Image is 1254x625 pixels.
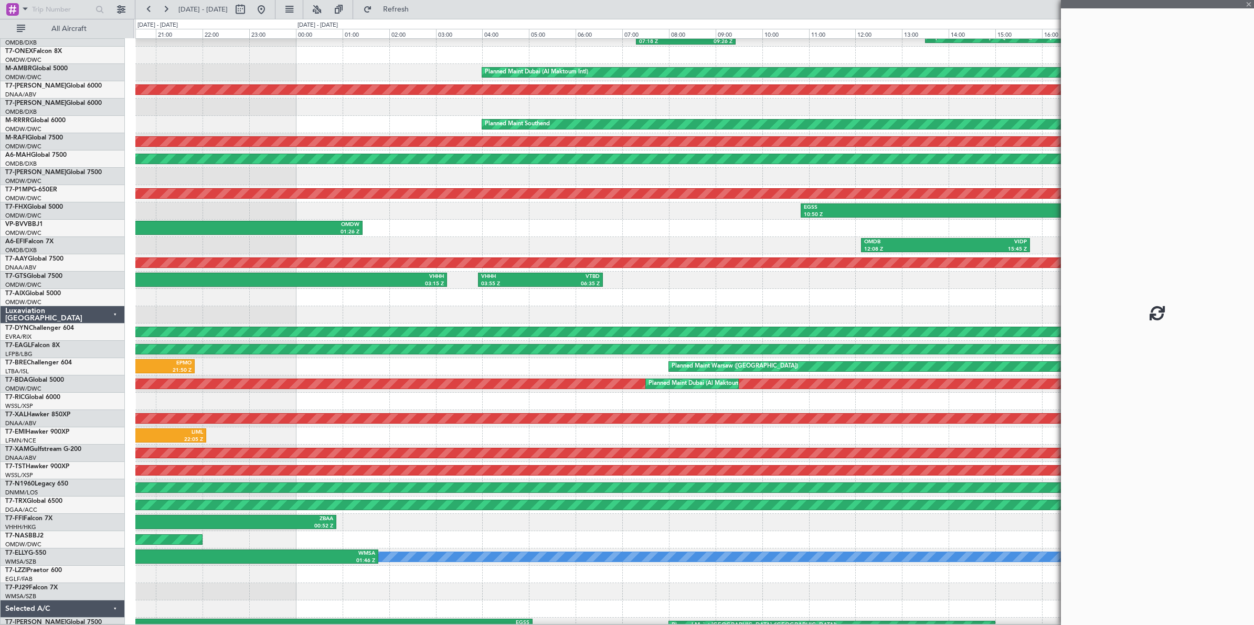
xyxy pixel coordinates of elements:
[126,550,375,557] div: WMSA
[5,91,36,99] a: DNAA/ABV
[5,385,41,393] a: OMDW/DWC
[12,20,114,37] button: All Aircraft
[61,273,253,281] div: OMDW
[5,239,54,245] a: A6-EFIFalcon 7X
[804,204,1007,211] div: EGSS
[5,256,28,262] span: T7-AAY
[5,377,64,383] a: T7-BDAGlobal 5000
[540,281,600,288] div: 06:35 Z
[5,325,29,331] span: T7-DYN
[5,394,60,401] a: T7-RICGlobal 6000
[622,29,669,38] div: 07:00
[5,117,30,124] span: M-RRRR
[151,436,203,444] div: 22:05 Z
[5,541,41,548] a: OMDW/DWC
[5,394,25,401] span: T7-RIC
[809,29,856,38] div: 11:00
[5,212,41,220] a: OMDW/DWC
[5,464,69,470] a: T7-TSTHawker 900XP
[5,567,27,574] span: T7-LZZI
[5,298,41,306] a: OMDW/DWC
[5,437,36,445] a: LFMN/NCE
[5,195,41,202] a: OMDW/DWC
[151,429,203,436] div: LIML
[5,100,66,106] span: T7-[PERSON_NAME]
[995,29,1042,38] div: 15:00
[5,515,24,522] span: T7-FFI
[485,116,550,132] div: Planned Maint Southend
[358,1,421,18] button: Refresh
[121,367,192,374] div: 21:50 Z
[5,350,33,358] a: LFPB/LBG
[5,221,28,228] span: VP-BVV
[5,204,27,210] span: T7-FHX
[297,21,338,30] div: [DATE] - [DATE]
[5,281,41,289] a: OMDW/DWC
[5,550,28,556] span: T7-ELLY
[5,246,37,254] a: OMDB/DXB
[156,29,203,38] div: 21:00
[5,360,72,366] a: T7-BREChallenger 604
[5,464,26,470] span: T7-TST
[5,239,25,245] span: A6-EFI
[32,2,92,17] input: Trip Number
[5,83,66,89] span: T7-[PERSON_NAME]
[949,29,995,38] div: 14:00
[203,29,249,38] div: 22:00
[5,360,27,366] span: T7-BRE
[5,160,37,168] a: OMDB/DXB
[436,29,483,38] div: 03:00
[121,360,192,367] div: EPMO
[113,515,333,523] div: ZBAA
[5,273,27,279] span: T7-GTS
[5,429,69,435] a: T7-EMIHawker 900XP
[5,108,37,116] a: OMDB/DXB
[1007,204,1210,211] div: KEQY
[296,29,343,38] div: 00:00
[5,117,66,124] a: M-RRRRGlobal 6000
[5,454,36,462] a: DNAA/ABV
[5,506,37,514] a: DGAA/ACC
[945,239,1027,246] div: VIDP
[481,281,540,288] div: 03:55 Z
[5,169,66,176] span: T7-[PERSON_NAME]
[253,273,444,281] div: VHHH
[5,177,41,185] a: OMDW/DWC
[5,412,27,418] span: T7-XAL
[945,246,1027,253] div: 15:45 Z
[5,558,36,566] a: WMSA/SZB
[5,567,62,574] a: T7-LZZIPraetor 600
[485,64,588,80] div: Planned Maint Dubai (Al Maktoum Intl)
[762,29,809,38] div: 10:00
[482,29,529,38] div: 04:00
[5,256,63,262] a: T7-AAYGlobal 7500
[864,239,945,246] div: OMDB
[5,135,27,141] span: M-RAFI
[5,66,32,72] span: M-AMBR
[5,498,27,504] span: T7-TRX
[5,152,31,158] span: A6-MAH
[5,550,46,556] a: T7-ELLYG-550
[5,169,102,176] a: T7-[PERSON_NAME]Global 7500
[5,481,35,487] span: T7-N1960
[5,229,41,237] a: OMDW/DWC
[61,281,253,288] div: 18:55 Z
[27,25,111,33] span: All Aircraft
[5,333,31,341] a: EVRA/RIX
[5,56,41,64] a: OMDW/DWC
[5,73,41,81] a: OMDW/DWC
[639,38,686,46] div: 07:18 Z
[855,29,902,38] div: 12:00
[5,66,68,72] a: M-AMBRGlobal 5000
[672,359,798,374] div: Planned Maint Warsaw ([GEOGRAPHIC_DATA])
[481,273,540,281] div: VHHH
[5,498,62,504] a: T7-TRXGlobal 6500
[5,489,38,497] a: DNMM/LOS
[5,533,28,539] span: T7-NAS
[5,273,62,279] a: T7-GTSGlobal 7500
[209,221,359,229] div: OMDW
[5,515,52,522] a: T7-FFIFalcon 7X
[5,592,36,600] a: WMSA/SZB
[126,557,375,565] div: 01:46 Z
[5,585,58,591] a: T7-PJ29Falcon 7X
